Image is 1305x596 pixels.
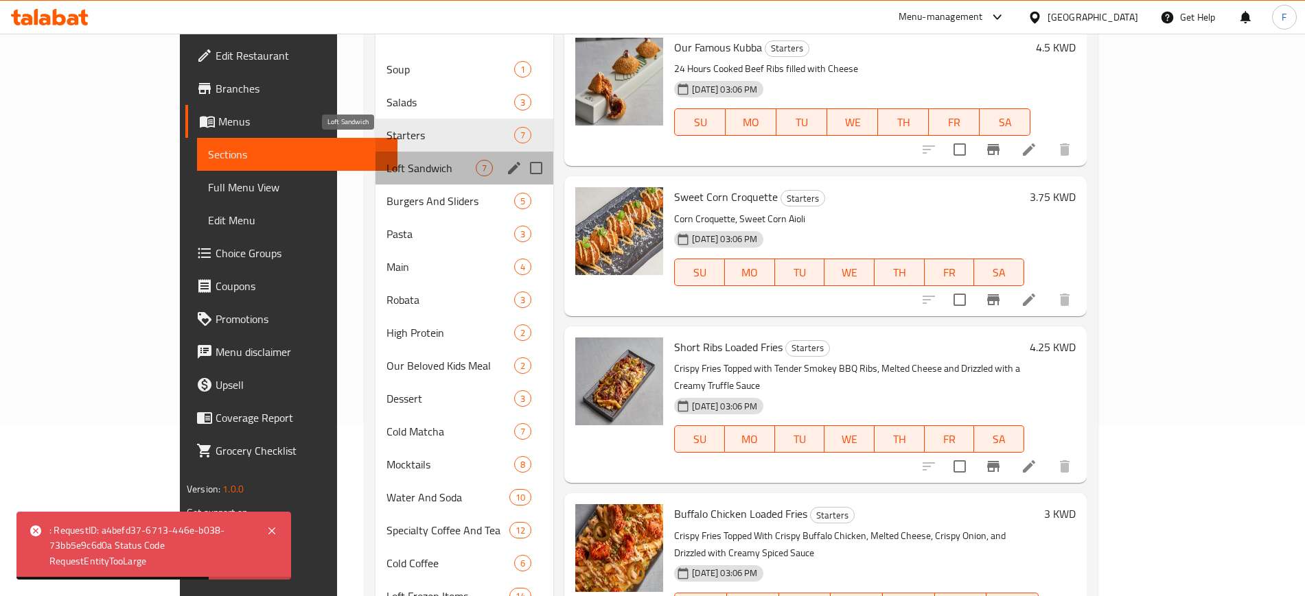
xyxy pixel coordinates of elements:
span: 3 [515,96,531,109]
a: Branches [185,72,397,105]
div: Mocktails [386,456,514,473]
button: FR [925,259,975,286]
span: Salads [386,94,514,110]
span: Full Menu View [208,179,386,195]
span: TU [781,263,820,283]
span: 1 [515,63,531,76]
button: MO [725,425,775,453]
div: Our Beloved Kids Meal2 [376,349,553,382]
button: delete [1048,133,1081,166]
button: SA [980,108,1030,136]
img: Short Ribs Loaded Fries [575,337,663,425]
p: Corn Croquette, Sweet Corn Aioli [674,211,1024,228]
div: items [514,555,531,571]
span: Soup [386,61,514,78]
div: Starters [765,40,809,57]
span: 7 [515,425,531,438]
div: Starters [781,190,825,206]
div: : RequestID: a4befd37-6713-446e-b038-73bb5e9c6d0a Status Code RequestEntityTooLarge [49,523,253,569]
span: MO [730,263,770,283]
button: Branch-specific-item [977,450,1010,483]
p: 24 Hours Cooked Beef Ribs filled with Cheese [674,60,1030,78]
a: Promotions [185,302,397,335]
span: Select to update [945,135,974,164]
div: Main4 [376,250,553,283]
span: 3 [515,294,531,307]
div: items [514,61,531,78]
a: Choice Groups [185,237,397,270]
span: Specialty Coffee And Tea [386,522,509,538]
div: items [514,456,531,473]
div: items [509,489,531,505]
div: Water And Soda [386,489,509,505]
span: Our Famous Kubba [674,37,762,58]
span: Burgers And Sliders [386,193,514,209]
div: items [514,357,531,374]
span: Select to update [945,452,974,481]
span: Robata [386,291,514,308]
span: FR [934,112,974,132]
span: Edit Menu [208,212,386,228]
span: 12 [510,524,531,537]
div: items [514,390,531,407]
span: TH [884,112,923,132]
button: TH [875,259,925,286]
button: TH [875,425,925,453]
a: Grocery Checklist [185,434,397,467]
button: delete [1048,450,1081,483]
span: 2 [515,359,531,372]
span: Cold Matcha [386,423,514,440]
div: Our Beloved Kids Meal [386,357,514,374]
img: Buffalo Chicken Loaded Fries [575,504,663,592]
div: Menu-management [899,9,983,25]
span: Choice Groups [216,245,386,261]
img: Sweet Corn Croquette [575,187,663,275]
a: Edit menu item [1021,291,1037,308]
div: [GEOGRAPHIC_DATA] [1048,10,1138,25]
div: items [514,226,531,242]
p: Crispy Fries Topped With Crispy Buffalo Chicken, Melted Cheese, Crispy Onion, and Drizzled with C... [674,527,1039,562]
span: SU [680,429,719,449]
div: Dessert [386,390,514,407]
span: TH [880,263,919,283]
h6: 3.75 KWD [1030,187,1076,206]
span: High Protein [386,324,514,341]
button: MO [725,259,775,286]
span: 7 [515,129,531,142]
span: Starters [781,191,824,206]
span: 3 [515,228,531,241]
span: [DATE] 03:06 PM [686,83,763,96]
span: Branches [216,80,386,97]
a: Full Menu View [197,171,397,204]
div: items [514,193,531,209]
span: Upsell [216,377,386,393]
div: Mocktails8 [376,448,553,481]
h6: 4.5 KWD [1036,38,1076,57]
button: TU [775,425,825,453]
span: Pasta [386,226,514,242]
div: Water And Soda10 [376,481,553,514]
a: Coverage Report [185,401,397,434]
button: WE [827,108,878,136]
span: SU [680,112,720,132]
span: SA [980,429,1019,449]
a: Menu disclaimer [185,335,397,368]
span: MO [730,429,770,449]
span: SU [680,263,719,283]
button: TU [775,259,825,286]
div: Dessert3 [376,382,553,415]
p: Crispy Fries Topped with Tender Smokey BBQ Ribs, Melted Cheese and Drizzled with a Creamy Truffle... [674,360,1024,394]
button: FR [925,425,975,453]
span: 8 [515,458,531,471]
div: Cold Coffee [386,555,514,571]
div: High Protein2 [376,316,553,349]
span: Promotions [216,311,386,327]
span: Main [386,259,514,275]
span: Menus [218,113,386,130]
button: SA [974,259,1024,286]
a: Edit Restaurant [185,39,397,72]
span: Get support on: [187,503,250,521]
button: Branch-specific-item [977,283,1010,316]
